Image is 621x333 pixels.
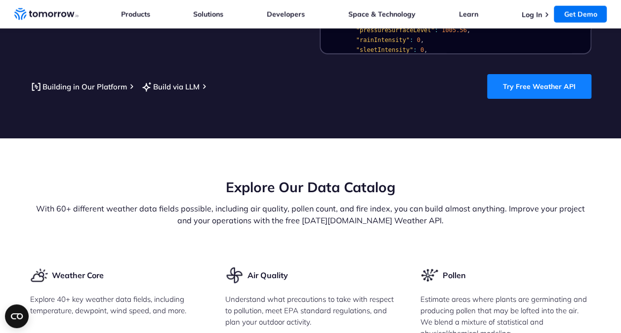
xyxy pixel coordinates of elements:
[521,10,541,19] a: Log In
[356,27,434,34] span: "pressureSurfaceLevel"
[30,81,127,93] a: Building in Our Platform
[459,10,478,19] a: Learn
[554,6,607,23] a: Get Demo
[434,27,438,34] span: :
[193,10,223,19] a: Solutions
[416,37,420,43] span: 0
[141,81,200,93] a: Build via LLM
[348,10,415,19] a: Space & Technology
[5,304,29,328] button: Open CMP widget
[413,46,416,53] span: :
[356,37,409,43] span: "rainIntensity"
[356,46,413,53] span: "sleetIntensity"
[225,293,396,328] p: Understand what precautions to take with respect to pollution, meet EPA standard regulations, and...
[443,270,466,281] h3: Pollen
[248,270,288,281] h3: Air Quality
[424,46,427,53] span: ,
[420,37,423,43] span: ,
[442,27,467,34] span: 1005.56
[14,7,79,22] a: Home link
[420,46,423,53] span: 0
[30,178,591,197] h2: Explore Our Data Catalog
[487,74,591,99] a: Try Free Weather API
[30,203,591,226] p: With 60+ different weather data fields possible, including air quality, pollen count, and fire in...
[121,10,150,19] a: Products
[52,270,104,281] h3: Weather Core
[267,10,305,19] a: Developers
[30,293,201,316] p: Explore 40+ key weather data fields, including temperature, dewpoint, wind speed, and more.
[466,27,470,34] span: ,
[410,37,413,43] span: :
